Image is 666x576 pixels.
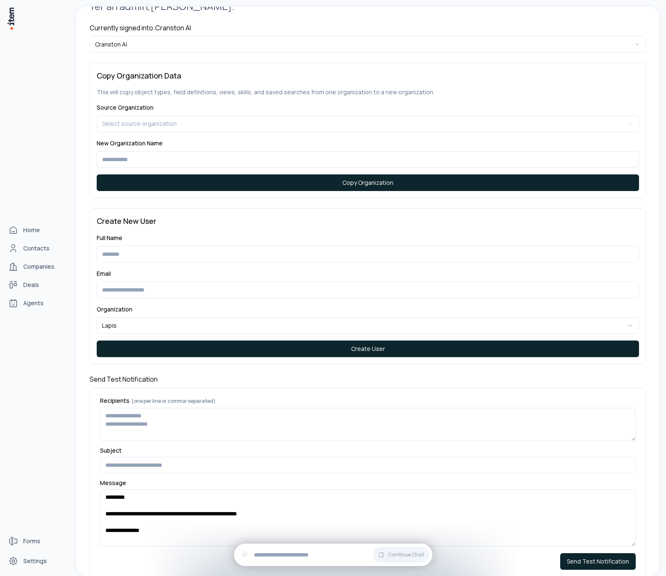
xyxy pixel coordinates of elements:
a: Settings [5,553,68,569]
h3: Create New User [97,215,639,227]
h4: Currently signed into: Cranston AI [90,23,646,33]
span: Contacts [23,244,49,252]
button: Send Test Notification [560,553,636,570]
span: Settings [23,557,47,565]
button: Create User [97,341,639,357]
label: Recipients [100,398,636,404]
a: Forms [5,533,68,549]
button: Copy Organization [97,174,639,191]
a: Agents [5,295,68,311]
h3: Copy Organization Data [97,70,639,81]
span: Home [23,226,40,234]
a: Contacts [5,240,68,257]
a: deals [5,277,68,293]
span: Deals [23,281,39,289]
label: Organization [97,305,132,313]
span: Continue Chat [388,551,424,558]
label: Source Organization [97,103,154,111]
p: This will copy object types, field definitions, views, skills, and saved searches from one organi... [97,88,639,96]
span: (one per line or comma-separated) [131,397,216,404]
div: Continue Chat [234,544,432,566]
a: Companies [5,258,68,275]
span: Agents [23,299,44,307]
span: Companies [23,262,54,271]
label: Message [100,480,636,486]
label: New Organization Name [97,139,163,147]
a: Home [5,222,68,238]
button: Continue Chat [373,547,429,563]
label: Email [97,270,111,277]
label: Full Name [97,234,122,242]
label: Subject [100,448,636,453]
h4: Send Test Notification [90,374,646,384]
span: Forms [23,537,40,545]
img: Item Brain Logo [7,7,15,30]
